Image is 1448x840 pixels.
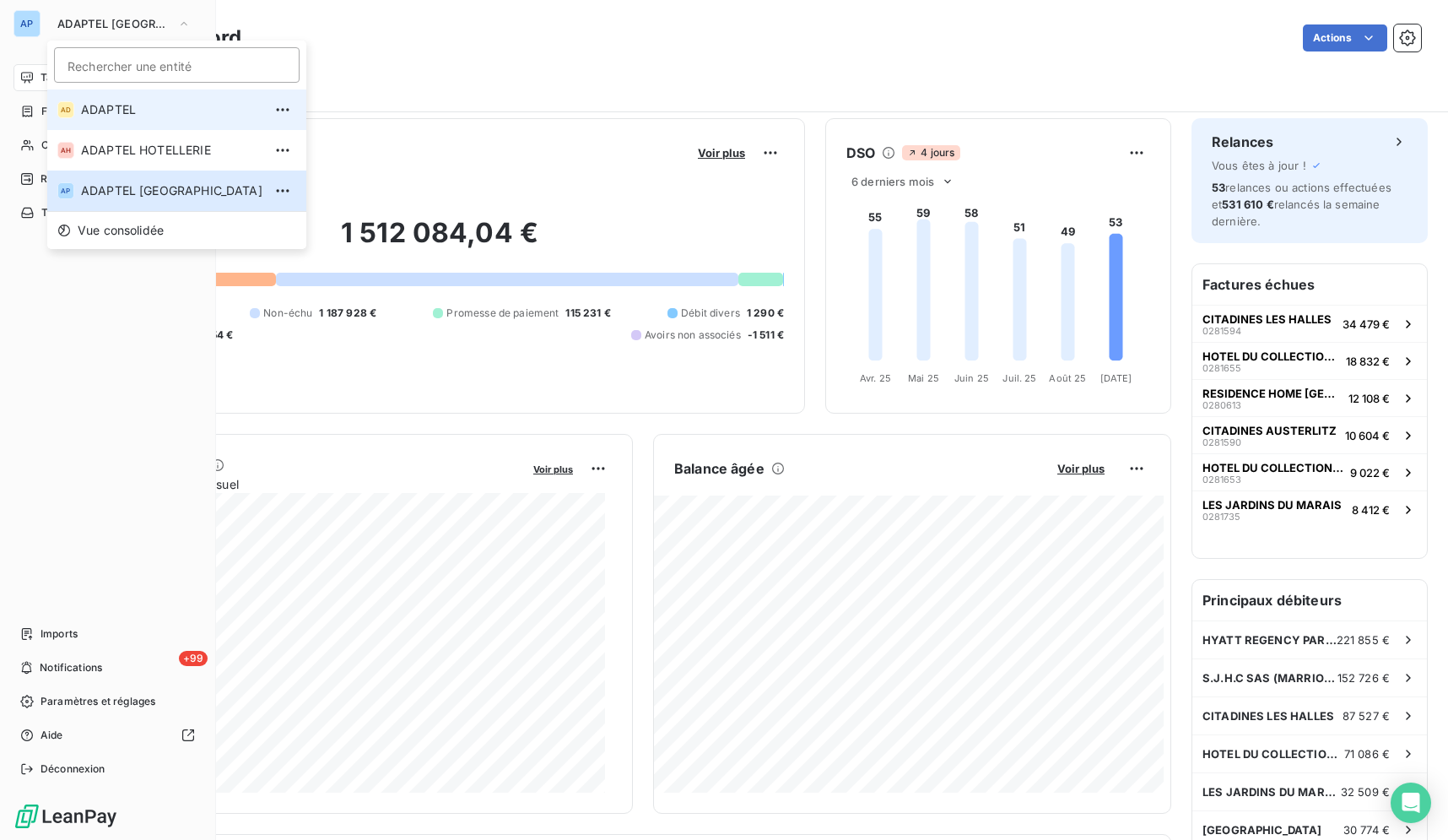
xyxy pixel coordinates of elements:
span: 71 086 € [1344,747,1390,761]
span: Vue consolidée [78,222,164,239]
span: ADAPTEL [GEOGRAPHIC_DATA] [57,17,170,30]
span: 0280613 [1202,400,1241,410]
span: HOTEL DU COLLECTIONNEUR [1202,350,1339,363]
button: Voir plus [528,461,578,476]
span: 9 022 € [1350,466,1390,480]
span: Tâches [41,205,77,220]
span: Voir plus [698,146,745,160]
span: 10 604 € [1345,429,1390,442]
span: 8 412 € [1352,503,1390,517]
button: LES JARDINS DU MARAIS02817358 412 € [1192,490,1427,528]
span: Tableau de bord [41,70,119,85]
span: Imports [41,626,78,642]
span: Factures [41,104,84,119]
tspan: Juil. 25 [1002,372,1036,384]
span: Chiffre d'affaires mensuel [95,475,521,493]
span: [GEOGRAPHIC_DATA] [1202,823,1322,837]
button: HOTEL DU COLLECTIONNEUR028165518 832 € [1192,342,1427,379]
button: Voir plus [1052,461,1110,476]
h6: Relances [1212,132,1273,152]
span: 0281594 [1202,326,1241,336]
span: 531 610 € [1222,198,1273,211]
h6: Balance âgée [674,458,765,479]
span: relances ou actions effectuées et relancés la semaine dernière. [1212,181,1391,228]
span: 18 832 € [1346,355,1390,368]
tspan: Avr. 25 [860,372,891,384]
span: 34 479 € [1343,317,1390,331]
span: HOTEL DU COLLECTIONNEUR [1202,461,1343,474]
div: AD [57,101,74,118]
span: HOTEL DU COLLECTIONNEUR [1202,747,1344,761]
span: Paramètres et réglages [41,694,155,709]
span: 1 290 € [747,306,784,321]
tspan: Mai 25 [908,372,939,384]
span: HYATT REGENCY PARIS ETOILE [1202,633,1337,647]
span: Vous êtes à jour ! [1212,159,1306,172]
h6: Principaux débiteurs [1192,580,1427,621]
span: RESIDENCE HOME [GEOGRAPHIC_DATA] [1202,387,1342,400]
button: Actions [1303,24,1387,51]
span: CITADINES AUSTERLITZ [1202,424,1337,437]
button: Voir plus [693,145,750,160]
span: Voir plus [1057,462,1105,475]
span: 87 527 € [1343,709,1390,723]
h6: Factures échues [1192,264,1427,305]
span: +99 [179,651,208,666]
span: Promesse de paiement [446,306,559,321]
a: Aide [14,722,202,749]
span: Non-échu [263,306,312,321]
h2: 1 512 084,04 € [95,216,784,267]
span: 0281590 [1202,437,1241,447]
span: -1 511 € [748,328,784,343]
span: Débit divers [681,306,740,321]
tspan: [DATE] [1100,372,1132,384]
span: 0281735 [1202,512,1240,522]
div: AH [57,142,74,159]
h6: DSO [846,143,875,163]
span: ADAPTEL [GEOGRAPHIC_DATA] [81,182,262,199]
span: Voir plus [533,463,573,475]
span: Déconnexion [41,761,105,777]
span: 0281655 [1202,363,1241,373]
input: placeholder [54,47,300,83]
button: CITADINES LES HALLES028159434 479 € [1192,305,1427,342]
span: 6 derniers mois [851,175,934,188]
span: 221 855 € [1337,633,1390,647]
button: RESIDENCE HOME [GEOGRAPHIC_DATA]028061312 108 € [1192,379,1427,416]
tspan: Juin 25 [954,372,989,384]
span: CITADINES LES HALLES [1202,709,1334,723]
span: CITADINES LES HALLES [1202,312,1332,326]
span: Relances [41,171,85,187]
span: 53 [1212,181,1225,194]
span: ADAPTEL [81,101,262,118]
span: 0281653 [1202,474,1241,485]
span: 30 774 € [1343,823,1390,837]
tspan: Août 25 [1049,372,1086,384]
span: Notifications [40,660,102,675]
span: S.J.H.C SAS (MARRIOTT RIVE GAUCHE) [1202,671,1337,685]
span: 12 108 € [1348,392,1390,405]
span: 32 509 € [1341,785,1390,799]
span: 1 187 928 € [319,306,376,321]
span: 152 726 € [1337,671,1390,685]
span: LES JARDINS DU MARAIS [1202,785,1341,799]
span: 115 231 € [565,306,610,321]
div: AP [14,10,41,37]
span: ADAPTEL HOTELLERIE [81,142,262,159]
span: Clients [41,138,75,153]
span: Avoirs non associés [645,328,741,343]
div: AP [57,182,74,199]
span: 4 jours [902,145,959,160]
span: LES JARDINS DU MARAIS [1202,498,1342,512]
img: Logo LeanPay [14,803,118,830]
button: CITADINES AUSTERLITZ028159010 604 € [1192,416,1427,453]
button: HOTEL DU COLLECTIONNEUR02816539 022 € [1192,453,1427,490]
div: Open Intercom Messenger [1391,783,1431,823]
span: Aide [41,728,63,743]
